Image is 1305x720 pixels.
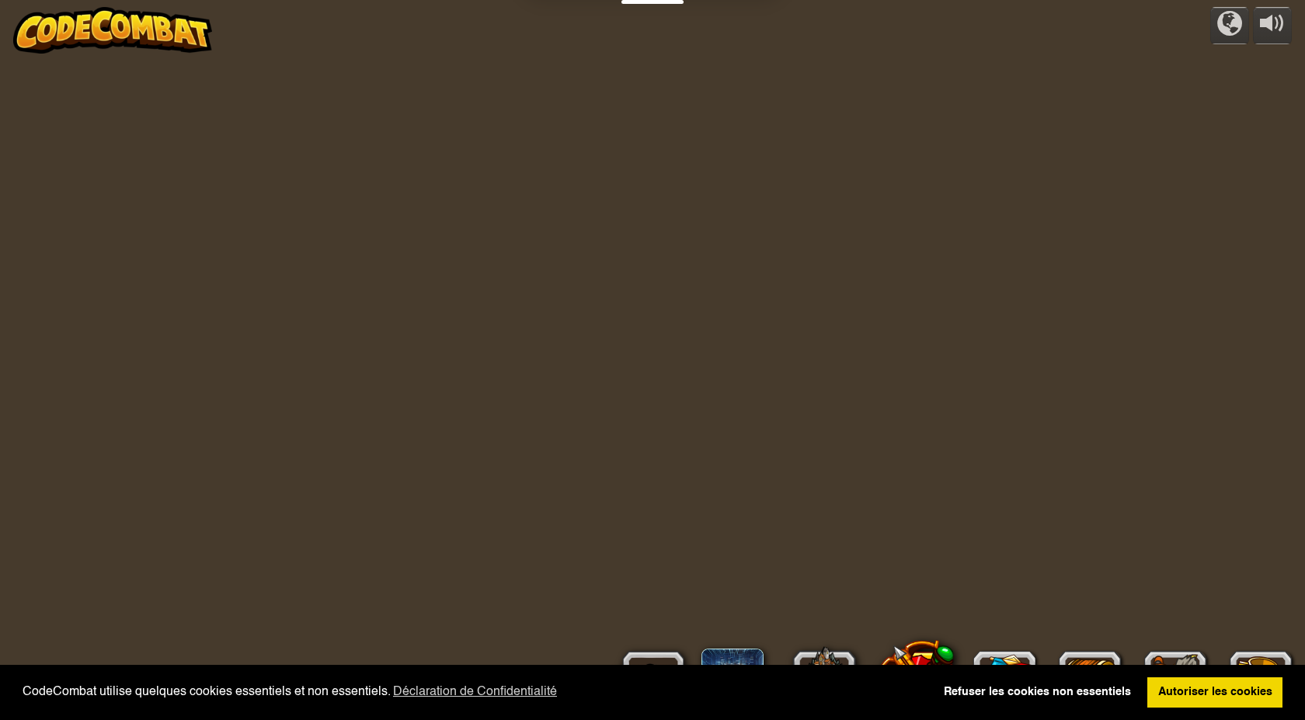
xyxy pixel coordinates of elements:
button: Campagnes [1210,7,1249,44]
span: CodeCombat utilise quelques cookies essentiels et non essentiels. [23,680,921,704]
a: allow cookies [1147,677,1282,708]
button: Ajuster le volume [1253,7,1292,44]
a: deny cookies [934,677,1142,708]
img: CodeCombat - Learn how to code by playing a game [13,7,212,54]
a: learn more about cookies [391,680,559,704]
